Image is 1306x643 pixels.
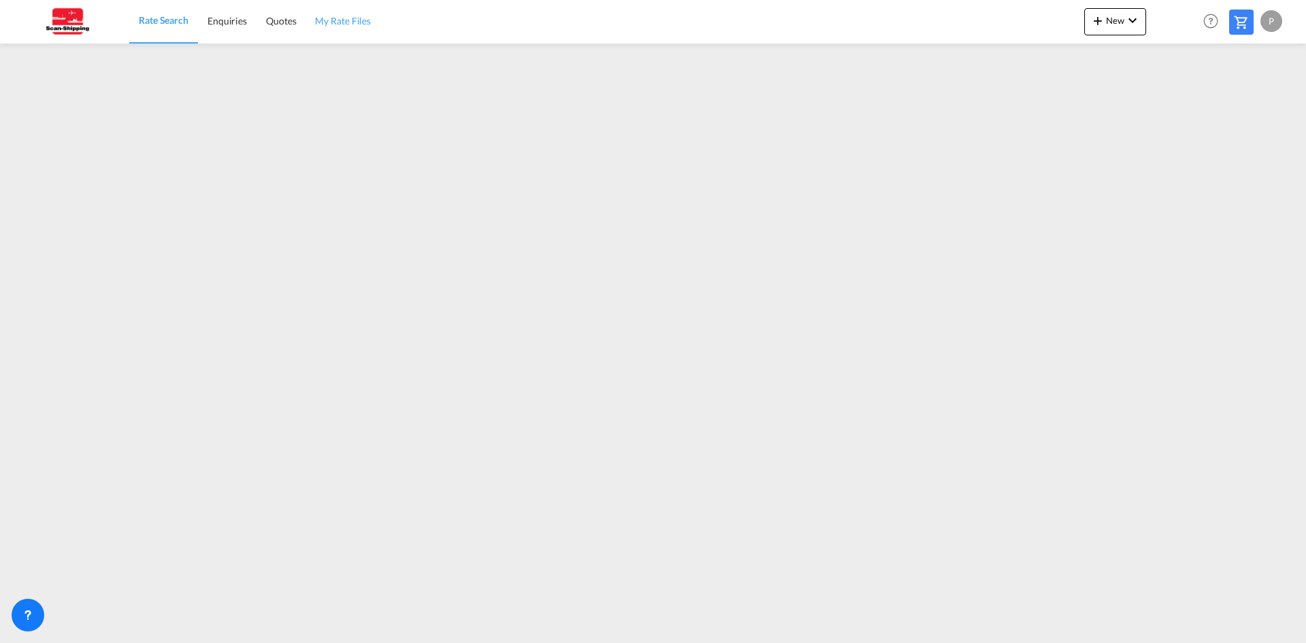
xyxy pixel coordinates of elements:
[1090,12,1106,29] md-icon: icon-plus 400-fg
[266,15,296,27] span: Quotes
[315,15,371,27] span: My Rate Files
[1084,8,1146,35] button: icon-plus 400-fgNewicon-chevron-down
[1090,15,1141,26] span: New
[1124,12,1141,29] md-icon: icon-chevron-down
[20,6,112,37] img: 123b615026f311ee80dabbd30bc9e10f.jpg
[1260,10,1282,32] div: P
[207,15,247,27] span: Enquiries
[1199,10,1229,34] div: Help
[1199,10,1222,33] span: Help
[139,14,188,26] span: Rate Search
